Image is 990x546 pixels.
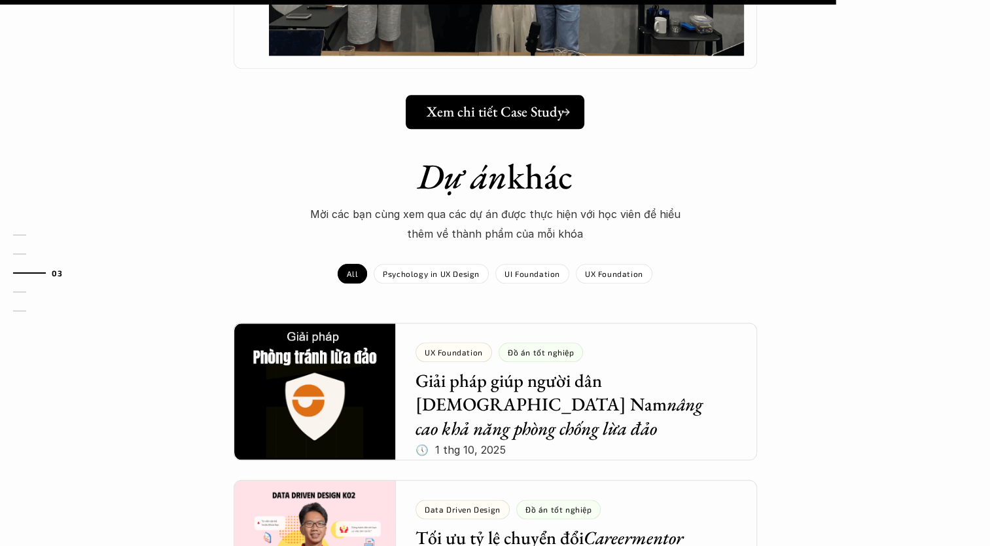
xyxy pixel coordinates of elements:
[417,153,507,199] em: Dự án
[234,323,757,460] a: UX FoundationĐồ án tốt nghiệpGiải pháp giúp người dân [DEMOGRAPHIC_DATA] Namnâng cao khả năng phò...
[383,269,480,278] p: Psychology in UX Design
[504,269,560,278] p: UI Foundation
[347,269,358,278] p: All
[299,204,692,244] p: Mời các bạn cùng xem qua các dự án được thực hiện với học viên để hiểu thêm về thành phẩm của mỗi...
[13,265,75,281] a: 03
[52,268,62,278] strong: 03
[406,95,584,129] a: Xem chi tiết Case Study
[427,103,564,120] h5: Xem chi tiết Case Study
[585,269,643,278] p: UX Foundation
[266,155,724,198] h1: khác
